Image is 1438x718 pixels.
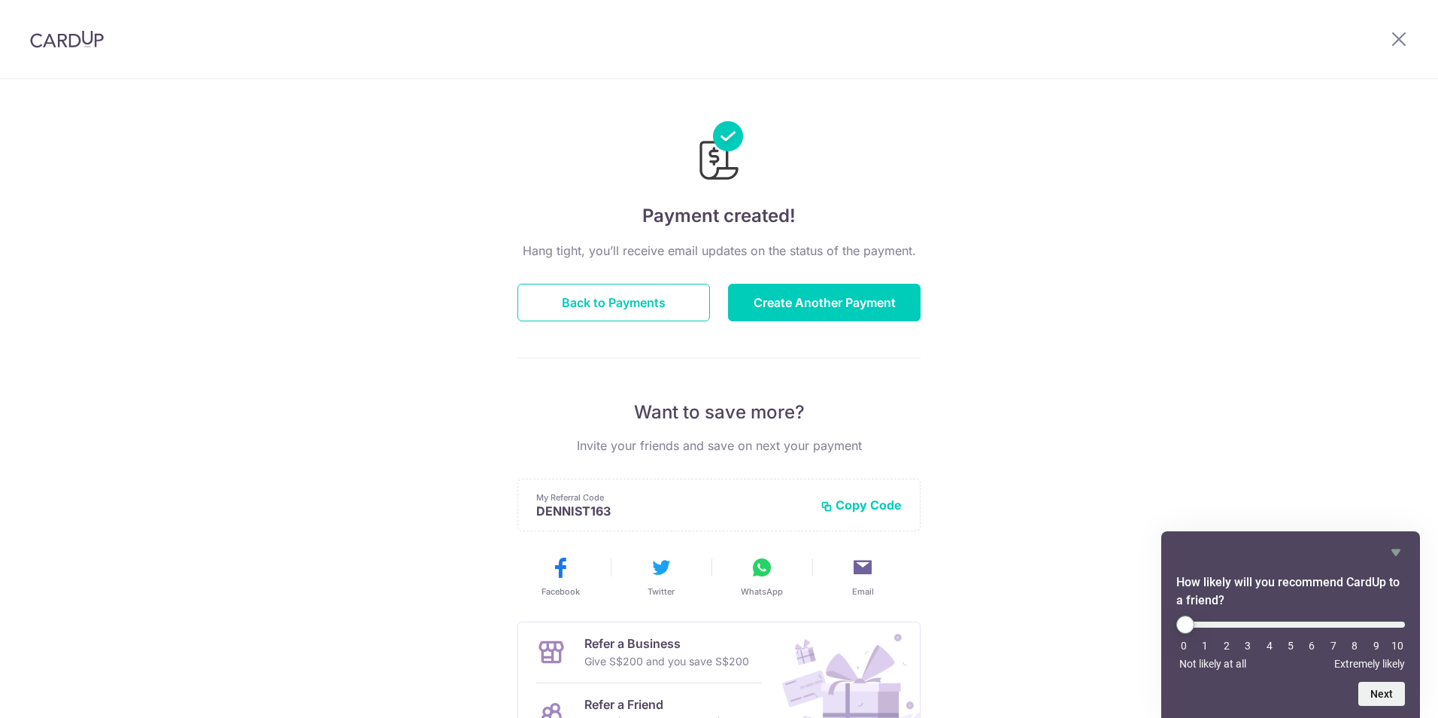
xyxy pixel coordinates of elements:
button: WhatsApp [717,555,806,598]
span: Not likely at all [1179,658,1246,670]
button: Hide survey [1387,543,1405,561]
li: 9 [1369,640,1384,652]
span: WhatsApp [741,586,783,598]
li: 3 [1240,640,1255,652]
button: Twitter [617,555,705,598]
li: 2 [1219,640,1234,652]
p: Hang tight, you’ll receive email updates on the status of the payment. [517,242,921,260]
button: Back to Payments [517,284,710,321]
p: Give S$200 and you save S$200 [584,653,749,671]
img: Payments [695,121,743,184]
span: Facebook [542,586,580,598]
p: Refer a Friend [584,695,736,713]
span: Email [852,586,874,598]
button: Create Another Payment [728,284,921,321]
h4: Payment created! [517,202,921,230]
div: How likely will you recommend CardUp to a friend? Select an option from 0 to 10, with 0 being Not... [1176,616,1405,670]
button: Next question [1358,682,1405,706]
div: How likely will you recommend CardUp to a friend? Select an option from 0 to 10, with 0 being Not... [1176,543,1405,706]
li: 1 [1197,640,1212,652]
span: Twitter [648,586,675,598]
img: CardUp [30,30,104,48]
h2: How likely will you recommend CardUp to a friend? Select an option from 0 to 10, with 0 being Not... [1176,573,1405,610]
p: Invite your friends and save on next your payment [517,437,921,455]
p: Refer a Business [584,634,749,653]
span: Extremely likely [1334,658,1405,670]
p: Want to save more? [517,400,921,424]
li: 5 [1283,640,1298,652]
button: Facebook [516,555,605,598]
p: DENNIST163 [536,504,808,519]
li: 8 [1347,640,1362,652]
li: 4 [1262,640,1277,652]
p: My Referral Code [536,491,808,504]
li: 7 [1326,640,1341,652]
button: Copy Code [821,497,902,513]
li: 6 [1304,640,1319,652]
li: 10 [1390,640,1405,652]
button: Email [818,555,907,598]
li: 0 [1176,640,1191,652]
